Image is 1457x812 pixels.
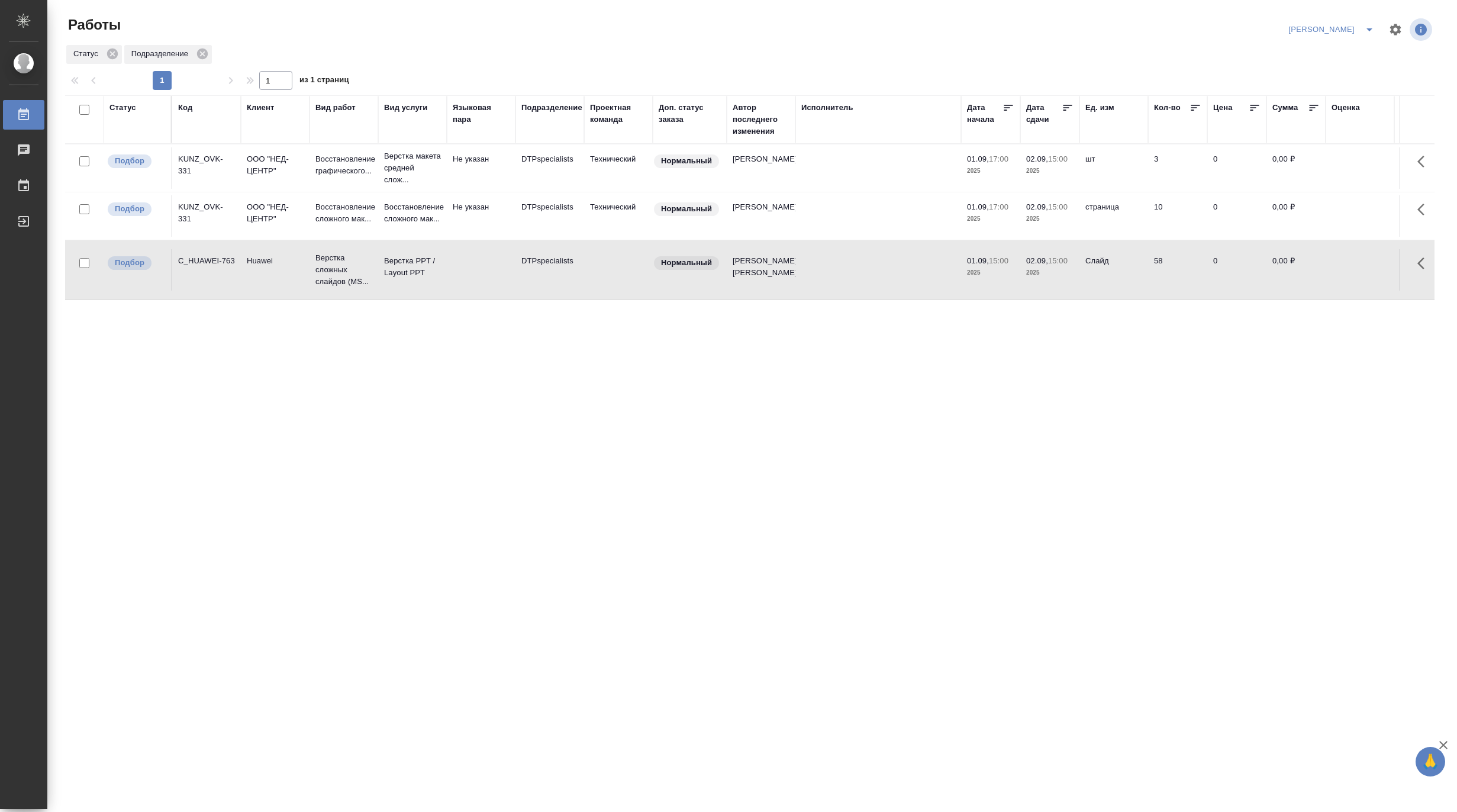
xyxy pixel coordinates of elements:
[115,257,144,269] p: Подбор
[1266,249,1326,291] td: 0,00 ₽
[1026,154,1048,163] p: 02.09,
[107,153,165,169] div: Можно подбирать исполнителей
[967,213,1014,225] p: 2025
[661,257,712,269] p: Нормальный
[733,102,789,137] div: Автор последнего изменения
[299,73,349,90] span: из 1 страниц
[1266,195,1326,237] td: 0,00 ₽
[515,195,584,237] td: DTPspecialists
[1266,147,1326,189] td: 0,00 ₽
[315,201,372,225] p: Восстановление сложного мак...
[1148,195,1207,237] td: 10
[661,155,712,167] p: Нормальный
[73,48,102,60] p: Статус
[521,102,582,114] div: Подразделение
[1207,147,1266,189] td: 0
[447,195,515,237] td: Не указан
[659,102,721,125] div: Доп. статус заказа
[727,147,795,189] td: [PERSON_NAME]
[967,267,1014,279] p: 2025
[384,201,441,225] p: Восстановление сложного мак...
[1048,202,1068,211] p: 15:00
[1148,249,1207,291] td: 58
[584,147,653,189] td: Технический
[1026,102,1062,125] div: Дата сдачи
[727,195,795,237] td: [PERSON_NAME]
[967,154,989,163] p: 01.09,
[1207,195,1266,237] td: 0
[1272,102,1298,114] div: Сумма
[727,249,795,291] td: [PERSON_NAME] [PERSON_NAME]
[1148,147,1207,189] td: 3
[178,102,192,114] div: Код
[1079,249,1148,291] td: Слайд
[1079,195,1148,237] td: страница
[989,202,1008,211] p: 17:00
[1154,102,1181,114] div: Кол-во
[801,102,853,114] div: Исполнитель
[1026,267,1074,279] p: 2025
[115,203,144,215] p: Подбор
[131,48,192,60] p: Подразделение
[65,15,121,34] span: Работы
[1410,18,1435,41] span: Посмотреть информацию
[989,154,1008,163] p: 17:00
[247,201,304,225] p: ООО "НЕД-ЦЕНТР"
[1381,15,1410,44] span: Настроить таблицу
[1285,20,1381,39] div: split button
[384,150,441,186] p: Верстка макета средней слож...
[447,147,515,189] td: Не указан
[1332,102,1360,114] div: Оценка
[109,102,136,114] div: Статус
[107,201,165,217] div: Можно подбирать исполнителей
[1026,213,1074,225] p: 2025
[178,201,235,225] div: KUNZ_OVK-331
[1410,147,1439,176] button: Здесь прячутся важные кнопки
[178,255,235,267] div: C_HUAWEI-763
[107,255,165,271] div: Можно подбирать исполнителей
[124,45,212,64] div: Подразделение
[1213,102,1233,114] div: Цена
[967,202,989,211] p: 01.09,
[247,153,304,177] p: ООО "НЕД-ЦЕНТР"
[453,102,510,125] div: Языковая пара
[315,102,356,114] div: Вид работ
[115,155,144,167] p: Подбор
[1026,202,1048,211] p: 02.09,
[178,153,235,177] div: KUNZ_OVK-331
[1079,147,1148,189] td: шт
[1048,154,1068,163] p: 15:00
[989,256,1008,265] p: 15:00
[1416,747,1445,776] button: 🙏
[247,102,274,114] div: Клиент
[66,45,122,64] div: Статус
[315,252,372,288] p: Верстка сложных слайдов (MS...
[967,165,1014,177] p: 2025
[967,256,989,265] p: 01.09,
[384,255,441,279] p: Верстка PPT / Layout PPT
[1410,249,1439,278] button: Здесь прячутся важные кнопки
[1207,249,1266,291] td: 0
[1410,195,1439,224] button: Здесь прячутся важные кнопки
[1048,256,1068,265] p: 15:00
[384,102,428,114] div: Вид услуги
[515,147,584,189] td: DTPspecialists
[661,203,712,215] p: Нормальный
[1026,256,1048,265] p: 02.09,
[1420,749,1440,774] span: 🙏
[1026,165,1074,177] p: 2025
[967,102,1003,125] div: Дата начала
[515,249,584,291] td: DTPspecialists
[247,255,304,267] p: Huawei
[315,153,372,177] p: Восстановление графического...
[590,102,647,125] div: Проектная команда
[584,195,653,237] td: Технический
[1085,102,1114,114] div: Ед. изм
